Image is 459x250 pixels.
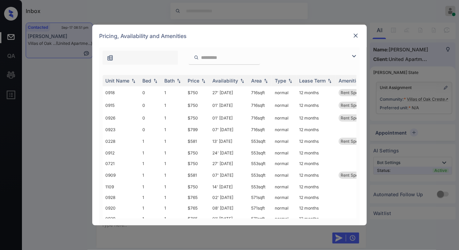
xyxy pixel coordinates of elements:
td: 0721 [103,158,140,169]
td: normal [272,124,296,135]
td: normal [272,86,296,99]
td: $581 [185,135,210,148]
td: 0 [140,112,162,124]
td: 12 months [296,148,336,158]
td: 12 months [296,182,336,192]
td: 0926 [103,112,140,124]
td: 0 [140,99,162,112]
td: $750 [185,99,210,112]
td: 553 sqft [248,158,272,169]
img: sorting [130,78,137,83]
div: Bed [142,78,151,84]
td: 1 [162,203,185,213]
td: 0918 [103,86,140,99]
td: 716 sqft [248,124,272,135]
td: 24' [DATE] [210,148,248,158]
td: 07' [DATE] [210,169,248,182]
td: 12 months [296,112,336,124]
td: 0909 [103,169,140,182]
td: 0929 [103,213,140,224]
td: 14' [DATE] [210,182,248,192]
td: 12 months [296,158,336,169]
td: 716 sqft [248,112,272,124]
td: normal [272,213,296,224]
td: 27' [DATE] [210,158,248,169]
td: 1 [162,192,185,203]
td: 13' [DATE] [210,135,248,148]
td: 12 months [296,203,336,213]
td: 553 sqft [248,182,272,192]
div: Amenities [339,78,362,84]
td: 0912 [103,148,140,158]
td: 12 months [296,99,336,112]
td: normal [272,99,296,112]
td: 1 [140,148,162,158]
td: 12 months [296,169,336,182]
td: 1 [140,213,162,224]
img: close [352,32,359,39]
td: 1109 [103,182,140,192]
span: Rent Special 1 [341,103,368,108]
td: $750 [185,86,210,99]
td: 1 [162,86,185,99]
td: 0 [140,86,162,99]
td: $765 [185,203,210,213]
td: 1 [140,203,162,213]
td: 27' [DATE] [210,86,248,99]
td: 12 months [296,86,336,99]
td: 1 [162,169,185,182]
td: normal [272,158,296,169]
span: Rent Special 1 [341,139,368,144]
td: 716 sqft [248,99,272,112]
td: $750 [185,148,210,158]
td: 0928 [103,192,140,203]
div: Availability [212,78,238,84]
td: 12 months [296,124,336,135]
span: Rent Special 1 [341,90,368,95]
td: 716 sqft [248,86,272,99]
td: 1 [162,158,185,169]
td: 553 sqft [248,148,272,158]
div: Pricing, Availability and Amenities [92,25,367,47]
td: 1 [162,182,185,192]
td: normal [272,148,296,158]
img: sorting [287,78,294,83]
td: 01' [DATE] [210,99,248,112]
td: $750 [185,158,210,169]
img: sorting [326,78,333,83]
td: 1 [140,182,162,192]
td: 1 [162,99,185,112]
span: Rent Special 1 [341,173,368,178]
td: normal [272,169,296,182]
td: $799 [185,124,210,135]
img: icon-zuma [350,52,358,60]
div: Area [251,78,262,84]
td: normal [272,203,296,213]
td: 571 sqft [248,203,272,213]
td: 1 [162,148,185,158]
td: 1 [162,213,185,224]
td: 553 sqft [248,169,272,182]
div: Lease Term [299,78,326,84]
td: 0923 [103,124,140,135]
td: $750 [185,182,210,192]
td: 0228 [103,135,140,148]
td: 553 sqft [248,135,272,148]
div: Type [275,78,286,84]
td: 12 months [296,135,336,148]
td: 1 [162,135,185,148]
td: 0 [140,124,162,135]
td: 1 [140,192,162,203]
td: normal [272,182,296,192]
td: 08' [DATE] [210,203,248,213]
img: sorting [239,78,246,83]
span: Rent Special 1 [341,115,368,121]
img: icon-zuma [194,54,199,61]
td: 12 months [296,192,336,203]
td: 571 sqft [248,192,272,203]
td: 1 [162,112,185,124]
td: normal [272,135,296,148]
td: 1 [140,169,162,182]
td: 1 [162,124,185,135]
td: $765 [185,213,210,224]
